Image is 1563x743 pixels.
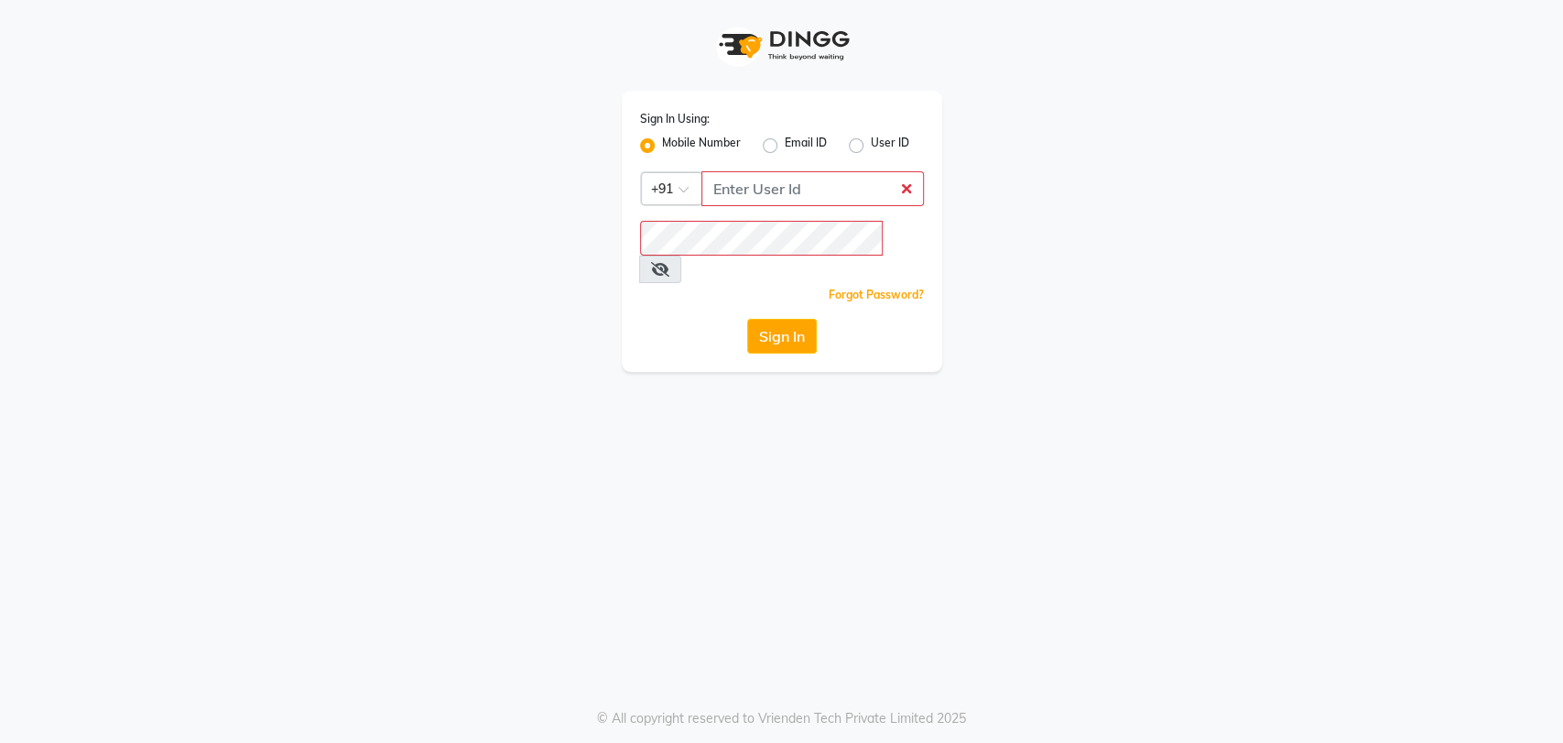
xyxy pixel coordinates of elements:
[640,111,710,127] label: Sign In Using:
[701,171,924,206] input: Username
[871,135,909,157] label: User ID
[829,288,924,301] a: Forgot Password?
[709,18,855,72] img: logo1.svg
[785,135,827,157] label: Email ID
[662,135,741,157] label: Mobile Number
[747,319,817,354] button: Sign In
[640,221,883,256] input: Username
